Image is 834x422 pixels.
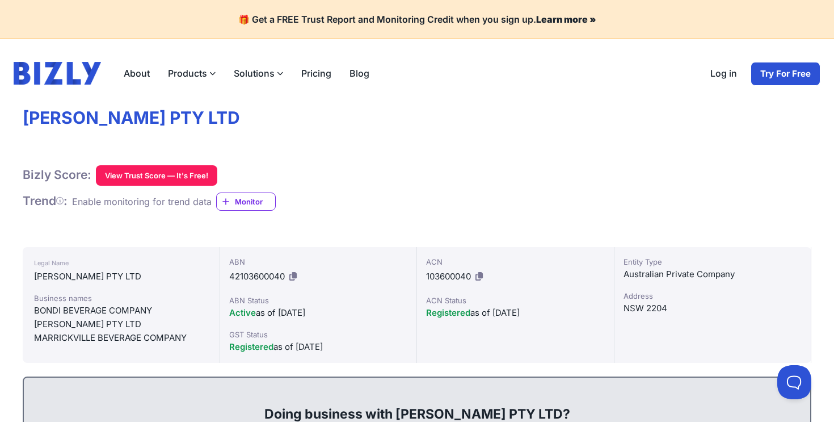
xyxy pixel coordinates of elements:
[72,195,212,208] div: Enable monitoring for trend data
[23,194,68,208] span: Trend :
[229,306,408,320] div: as of [DATE]
[34,331,208,345] div: MARRICKVILLE BEVERAGE COMPANY
[23,107,811,129] h1: [PERSON_NAME] PTY LTD
[229,256,408,268] div: ABN
[34,304,208,317] div: BONDI BEVERAGE COMPANY
[624,302,802,315] div: NSW 2204
[340,62,378,85] a: Blog
[777,365,811,399] iframe: Toggle Customer Support
[225,62,292,85] label: Solutions
[426,271,471,282] span: 103600040
[235,196,275,207] span: Monitor
[701,62,746,86] a: Log in
[751,62,820,86] a: Try For Free
[229,341,273,352] span: Registered
[426,295,605,306] div: ACN Status
[115,62,159,85] a: About
[34,270,208,283] div: [PERSON_NAME] PTY LTD
[426,306,605,320] div: as of [DATE]
[624,256,802,268] div: Entity Type
[159,62,225,85] label: Products
[216,193,276,211] a: Monitor
[23,168,91,182] h1: Bizly Score:
[229,340,408,354] div: as of [DATE]
[96,165,217,186] button: View Trust Score — It's Free!
[624,290,802,302] div: Address
[292,62,340,85] a: Pricing
[624,268,802,281] div: Australian Private Company
[34,293,208,304] div: Business names
[229,329,408,340] div: GST Status
[34,256,208,270] div: Legal Name
[14,14,820,25] h4: 🎁 Get a FREE Trust Report and Monitoring Credit when you sign up.
[14,62,101,85] img: bizly_logo.svg
[426,307,470,318] span: Registered
[229,271,285,282] span: 42103600040
[426,256,605,268] div: ACN
[229,295,408,306] div: ABN Status
[34,317,208,331] div: [PERSON_NAME] PTY LTD
[229,307,256,318] span: Active
[536,14,596,25] a: Learn more »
